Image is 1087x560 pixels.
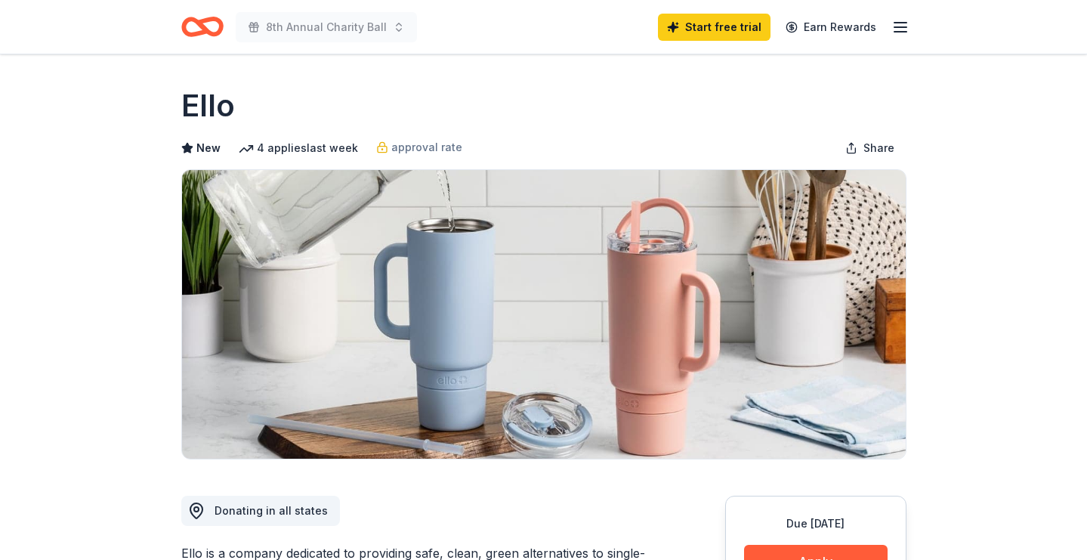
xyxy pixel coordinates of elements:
button: 8th Annual Charity Ball [236,12,417,42]
div: 4 applies last week [239,139,358,157]
span: Share [863,139,894,157]
button: Share [833,133,906,163]
span: approval rate [391,138,462,156]
img: Image for Ello [182,170,906,459]
a: Home [181,9,224,45]
a: approval rate [376,138,462,156]
div: Due [DATE] [744,515,888,533]
span: 8th Annual Charity Ball [266,18,387,36]
span: New [196,139,221,157]
a: Start free trial [658,14,770,41]
span: Donating in all states [215,504,328,517]
a: Earn Rewards [777,14,885,41]
h1: Ello [181,85,235,127]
